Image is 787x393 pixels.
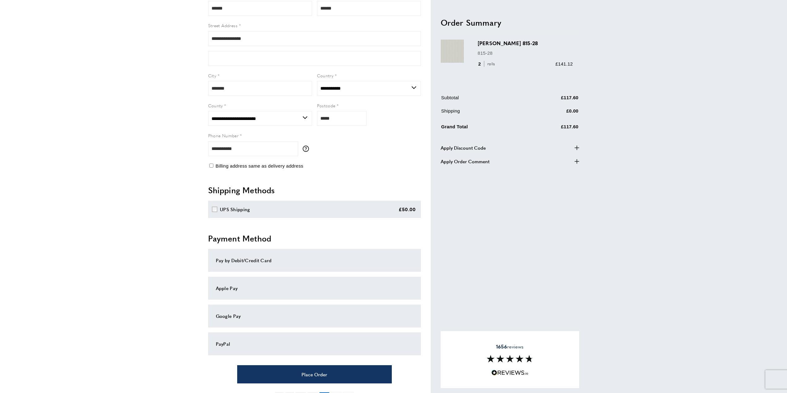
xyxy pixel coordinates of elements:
[478,49,573,57] p: 815-28
[484,61,497,67] span: rolls
[441,122,524,135] td: Grand Total
[216,340,413,348] div: PayPal
[478,40,573,47] h3: [PERSON_NAME] 815-28
[524,94,579,106] td: £117.60
[208,72,216,79] span: City
[237,365,392,383] button: Place Order
[441,17,579,28] h2: Order Summary
[491,370,528,376] img: Reviews.io 5 stars
[441,144,486,151] span: Apply Discount Code
[208,102,223,109] span: County
[216,284,413,292] div: Apple Pay
[216,257,413,264] div: Pay by Debit/Credit Card
[441,157,490,165] span: Apply Order Comment
[441,40,464,63] img: Alfred 815-28
[496,343,507,350] strong: 1656
[524,122,579,135] td: £117.60
[216,163,303,169] span: Billing address same as delivery address
[317,102,336,109] span: Postcode
[208,185,421,196] h2: Shipping Methods
[441,94,524,106] td: Subtotal
[478,60,497,67] div: 2
[208,132,239,139] span: Phone Number
[524,107,579,119] td: £0.00
[496,344,524,350] span: reviews
[317,72,334,79] span: Country
[487,355,533,362] img: Reviews section
[303,146,312,152] button: More information
[216,312,413,320] div: Google Pay
[220,206,250,213] div: UPS Shipping
[209,164,213,168] input: Billing address same as delivery address
[399,206,416,213] div: £50.00
[555,61,573,66] span: £141.12
[208,22,238,28] span: Street Address
[208,233,421,244] h2: Payment Method
[441,107,524,119] td: Shipping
